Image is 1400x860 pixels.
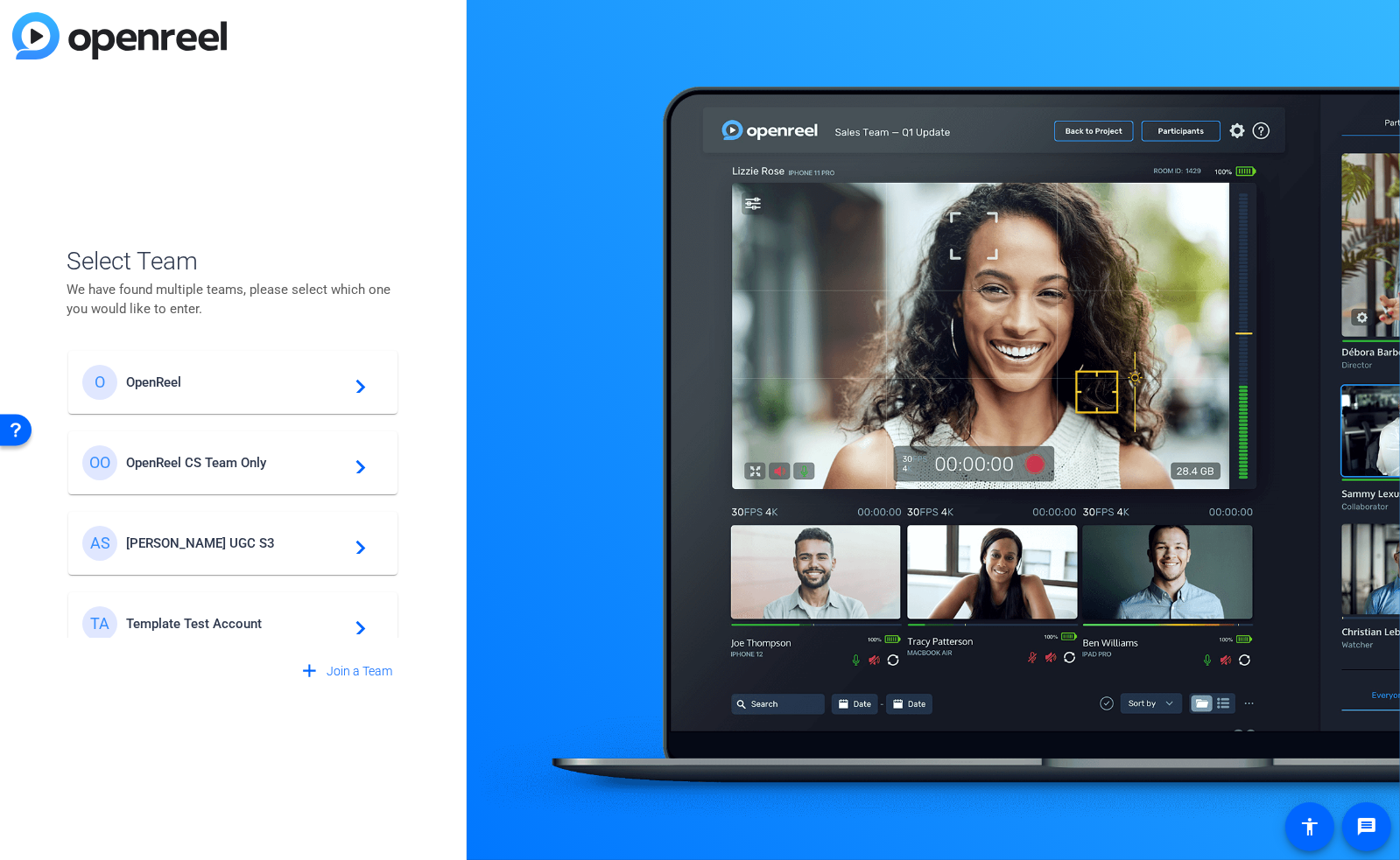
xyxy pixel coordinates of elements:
[345,533,366,554] mat-icon: navigate_next
[345,372,366,393] mat-icon: navigate_next
[12,12,227,59] img: blue-gradient.svg
[1356,816,1377,837] mat-icon: message
[327,662,392,681] span: Join a Team
[292,655,400,687] button: Join a Team
[82,445,117,480] div: OO
[345,613,366,634] mat-icon: navigate_next
[67,280,399,318] p: We have found multiple teams, please select which one you would like to enter.
[82,606,117,641] div: TA
[1299,816,1320,837] mat-icon: accessibility
[126,535,345,551] span: [PERSON_NAME] UGC S3
[82,365,117,400] div: O
[345,452,366,473] mat-icon: navigate_next
[67,243,399,280] span: Select Team
[82,526,117,561] div: AS
[126,616,345,632] span: Template Test Account
[126,374,345,390] span: OpenReel
[126,455,345,471] span: OpenReel CS Team Only
[299,661,320,682] mat-icon: add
